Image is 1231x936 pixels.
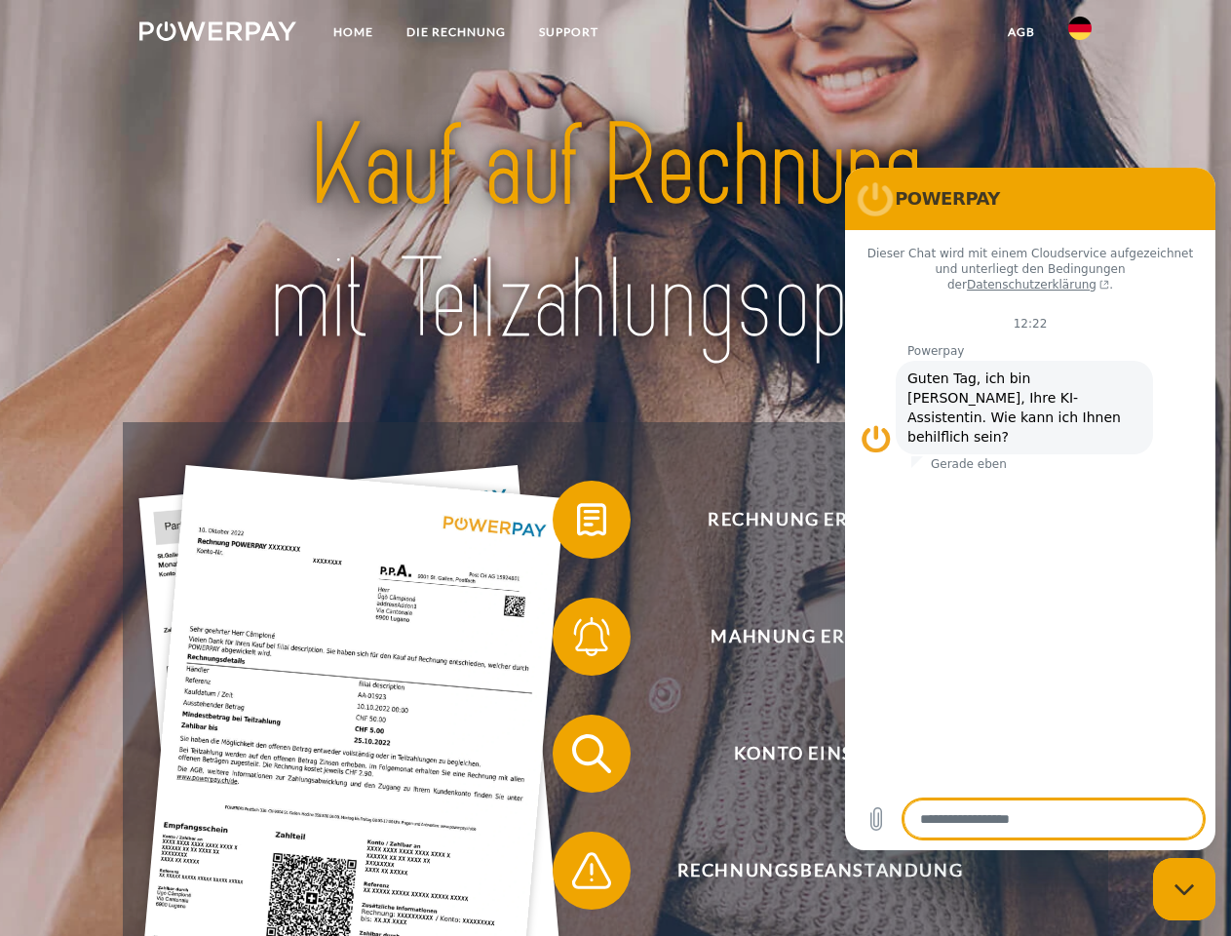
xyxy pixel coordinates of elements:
span: Konto einsehen [581,715,1058,793]
a: SUPPORT [522,15,615,50]
iframe: Schaltfläche zum Öffnen des Messaging-Fensters; Konversation läuft [1153,858,1215,920]
a: DIE RECHNUNG [390,15,522,50]
button: Rechnungsbeanstandung [553,832,1059,910]
img: de [1068,17,1092,40]
img: logo-powerpay-white.svg [139,21,296,41]
button: Rechnung erhalten? [553,481,1059,559]
a: agb [991,15,1052,50]
a: Home [317,15,390,50]
iframe: Messaging-Fenster [845,168,1215,850]
span: Rechnungsbeanstandung [581,832,1058,910]
span: Mahnung erhalten? [581,598,1058,676]
img: qb_bell.svg [567,612,616,661]
button: Mahnung erhalten? [553,598,1059,676]
span: Rechnung erhalten? [581,481,1058,559]
img: qb_search.svg [567,729,616,778]
img: title-powerpay_de.svg [186,94,1045,373]
img: qb_bill.svg [567,495,616,544]
img: qb_warning.svg [567,846,616,895]
button: Konto einsehen [553,715,1059,793]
